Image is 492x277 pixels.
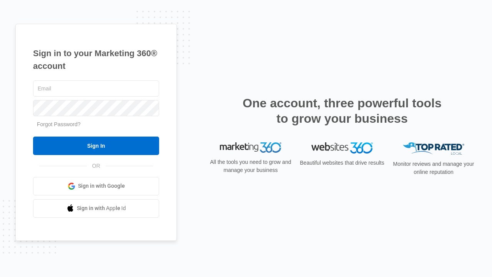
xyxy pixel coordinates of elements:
[240,95,444,126] h2: One account, three powerful tools to grow your business
[33,199,159,218] a: Sign in with Apple Id
[311,142,373,154] img: Websites 360
[403,142,464,155] img: Top Rated Local
[33,177,159,195] a: Sign in with Google
[220,142,281,153] img: Marketing 360
[33,47,159,72] h1: Sign in to your Marketing 360® account
[299,159,385,167] p: Beautiful websites that drive results
[78,182,125,190] span: Sign in with Google
[391,160,477,176] p: Monitor reviews and manage your online reputation
[33,137,159,155] input: Sign In
[33,80,159,97] input: Email
[77,204,126,212] span: Sign in with Apple Id
[208,158,294,174] p: All the tools you need to grow and manage your business
[37,121,81,127] a: Forgot Password?
[87,162,106,170] span: OR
